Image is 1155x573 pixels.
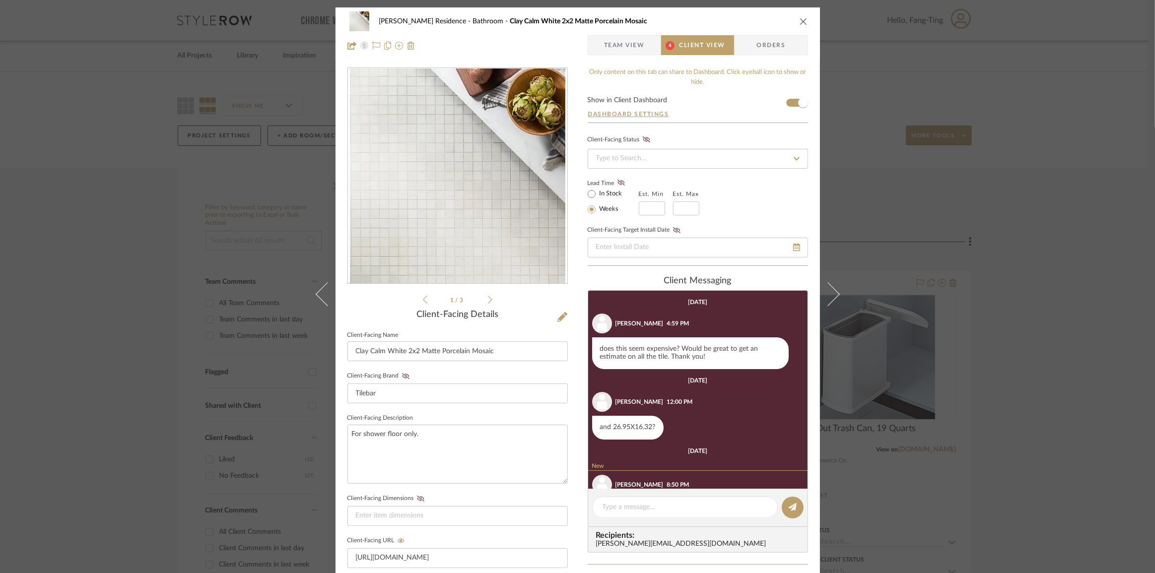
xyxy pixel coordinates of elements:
button: Client-Facing Dimensions [414,495,427,502]
div: [PERSON_NAME] [615,319,664,328]
div: [DATE] [688,447,707,454]
img: 5da4de7d-5ea2-4105-bea1-75b8e1cd71de_48x40.jpg [347,11,371,31]
label: Client-Facing URL [347,537,408,544]
div: [DATE] [688,299,707,306]
label: Lead Time [588,179,639,188]
span: 4 [666,41,675,50]
div: [DATE] [688,377,707,384]
span: Orders [746,35,796,55]
img: user_avatar.png [592,314,612,333]
div: Client-Facing Status [588,135,653,145]
button: Client-Facing Target Install Date [670,227,683,234]
input: Enter Client-Facing Brand [347,383,568,403]
button: Lead Time [614,178,628,188]
label: Client-Facing Brand [347,373,412,380]
input: Enter item URL [347,548,568,568]
button: close [799,17,808,26]
div: 8:50 PM [667,480,689,489]
button: Client-Facing URL [395,537,408,544]
input: Enter item dimensions [347,506,568,526]
span: Bathroom [473,18,510,25]
label: Weeks [598,205,619,214]
label: Client-Facing Name [347,333,399,338]
span: Recipients: [596,531,804,540]
mat-radio-group: Select item type [588,188,639,215]
label: Client-Facing Target Install Date [588,227,683,234]
div: New [588,462,812,471]
div: does this seem expensive? Would be great to get an estimate on all the tile. Thank you! [592,337,789,369]
label: Est. Min [639,191,664,197]
label: Client-Facing Dimensions [347,495,427,502]
span: / [455,297,460,303]
img: user_avatar.png [592,392,612,412]
div: [PERSON_NAME] [615,480,664,489]
span: 1 [450,297,455,303]
img: 5da4de7d-5ea2-4105-bea1-75b8e1cd71de_436x436.jpg [350,68,565,284]
div: 4:59 PM [667,319,689,328]
div: Only content on this tab can share to Dashboard. Click eyeball icon to show or hide. [588,67,808,87]
input: Enter Install Date [588,238,808,257]
label: In Stock [598,190,622,198]
img: Remove from project [407,42,415,50]
label: Client-Facing Description [347,416,413,421]
input: Type to Search… [588,149,808,169]
span: [PERSON_NAME] Residence [379,18,473,25]
span: Client View [679,35,725,55]
span: Team View [604,35,645,55]
div: 0 [348,68,567,284]
input: Enter Client-Facing Item Name [347,341,568,361]
button: Client-Facing Brand [399,373,412,380]
label: Est. Max [673,191,699,197]
span: Clay Calm White 2x2 Matte Porcelain Mosaic [510,18,648,25]
span: 3 [460,297,465,303]
div: [PERSON_NAME] [615,397,664,406]
div: Client-Facing Details [347,310,568,320]
div: and 26.95X16.32? [592,416,664,440]
button: Dashboard Settings [588,110,670,119]
div: client Messaging [588,276,808,287]
div: 12:00 PM [667,397,693,406]
div: [PERSON_NAME][EMAIL_ADDRESS][DOMAIN_NAME] [596,540,804,548]
img: user_avatar.png [592,475,612,495]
